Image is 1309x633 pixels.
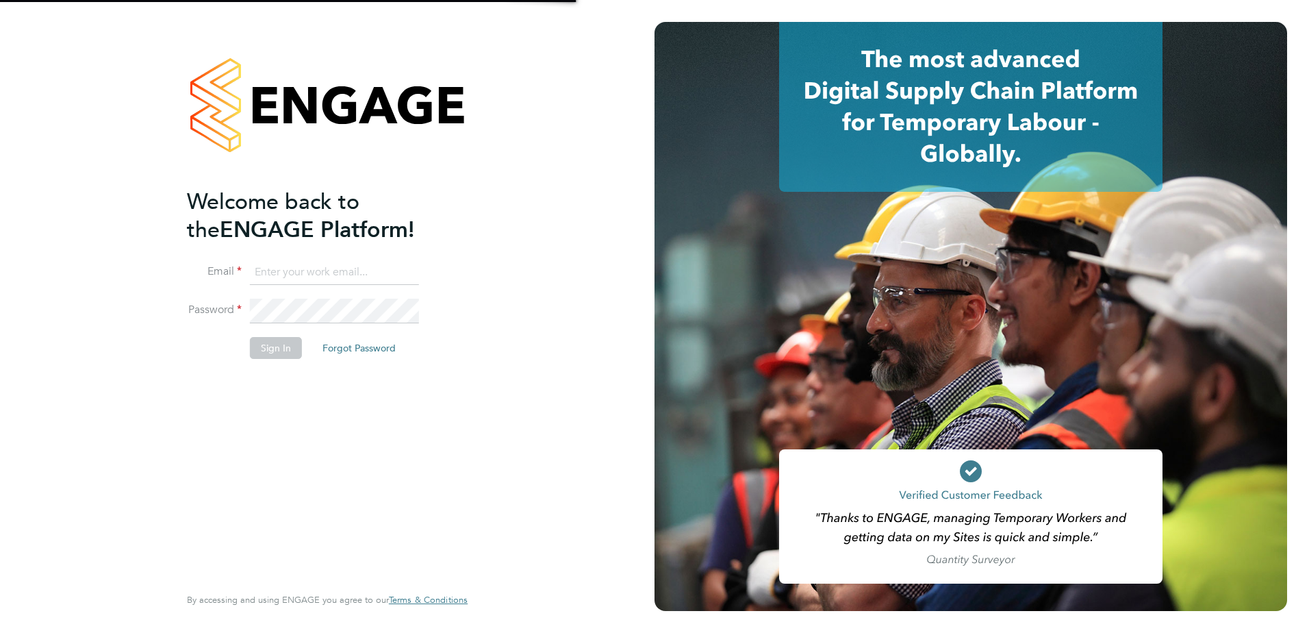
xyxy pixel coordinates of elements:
[187,264,242,279] label: Email
[187,188,454,244] h2: ENGAGE Platform!
[389,595,468,606] a: Terms & Conditions
[250,260,419,285] input: Enter your work email...
[187,188,359,243] span: Welcome back to the
[187,303,242,317] label: Password
[187,594,468,606] span: By accessing and using ENGAGE you agree to our
[312,337,407,359] button: Forgot Password
[250,337,302,359] button: Sign In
